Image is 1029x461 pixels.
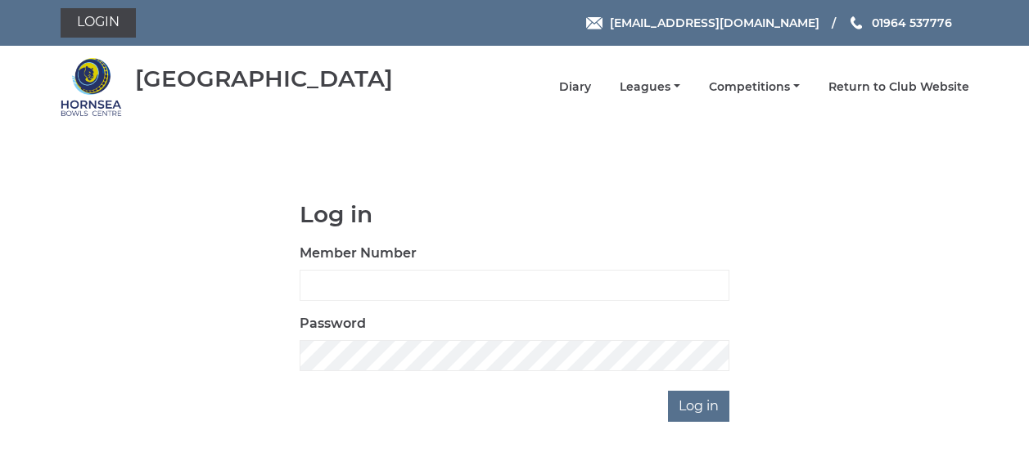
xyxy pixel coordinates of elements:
[872,16,952,30] span: 01964 537776
[300,244,417,263] label: Member Number
[586,14,819,32] a: Email [EMAIL_ADDRESS][DOMAIN_NAME]
[851,16,862,29] img: Phone us
[300,314,366,333] label: Password
[586,17,603,29] img: Email
[668,391,729,422] input: Log in
[61,8,136,38] a: Login
[610,16,819,30] span: [EMAIL_ADDRESS][DOMAIN_NAME]
[828,79,969,95] a: Return to Club Website
[61,56,122,118] img: Hornsea Bowls Centre
[620,79,680,95] a: Leagues
[559,79,591,95] a: Diary
[709,79,800,95] a: Competitions
[135,66,393,92] div: [GEOGRAPHIC_DATA]
[848,14,952,32] a: Phone us 01964 537776
[300,202,729,227] h1: Log in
